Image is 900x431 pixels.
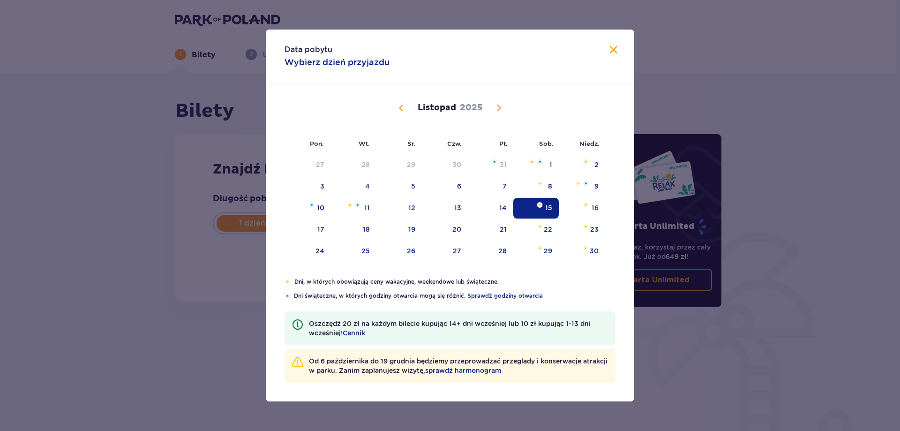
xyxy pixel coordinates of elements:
[355,202,360,208] img: Niebieska gwiazdka
[467,292,543,300] a: Sprawdź godziny otwarcia
[592,203,599,212] div: 16
[407,140,416,147] small: Śr.
[594,160,599,169] div: 2
[331,176,376,197] td: wtorek, 4 listopada 2025
[452,160,461,169] div: 30
[408,225,415,234] div: 19
[376,198,422,219] td: środa, 12 listopada 2025
[583,181,589,186] img: Niebieska gwiazdka
[537,181,543,186] img: Pomarańczowa gwiazdka
[590,246,599,256] div: 30
[331,241,376,262] td: wtorek, 25 listopada 2025
[376,176,422,197] td: środa, 5 listopada 2025
[408,203,415,212] div: 12
[361,160,370,169] div: 28
[343,328,365,338] a: Cennik
[583,202,589,208] img: Pomarańczowa gwiazdka
[285,279,291,285] img: Pomarańczowa gwiazdka
[529,159,535,165] img: Pomarańczowa gwiazdka
[548,181,552,191] div: 8
[559,219,605,240] td: niedziela, 23 listopada 2025
[499,140,508,147] small: Pt.
[545,203,552,212] div: 15
[315,246,324,256] div: 24
[513,219,559,240] td: sobota, 22 listopada 2025
[309,356,608,375] p: Od 6 października do 19 grudnia będziemy przeprowadzać przeglądy i konserwacje atrakcji w parku. ...
[608,45,619,56] button: Zamknij
[411,181,415,191] div: 5
[285,45,332,55] p: Data pobytu
[468,176,513,197] td: piątek, 7 listopada 2025
[316,160,324,169] div: 27
[365,181,370,191] div: 4
[460,102,482,113] p: 2025
[320,181,324,191] div: 3
[454,203,461,212] div: 13
[468,241,513,262] td: piątek, 28 listopada 2025
[544,225,552,234] div: 22
[559,241,605,262] td: niedziela, 30 listopada 2025
[500,225,507,234] div: 21
[294,292,615,300] p: Dni świąteczne, w których godziny otwarcia mogą się różnić.
[285,155,331,175] td: poniedziałek, 27 października 2025
[309,202,315,208] img: Niebieska gwiazdka
[407,160,415,169] div: 29
[498,246,507,256] div: 28
[513,198,559,219] td: Data zaznaczona. sobota, 15 listopada 2025
[537,224,543,229] img: Pomarańczowa gwiazdka
[331,219,376,240] td: wtorek, 18 listopada 2025
[331,155,376,175] td: wtorek, 28 października 2025
[468,155,513,175] td: piątek, 31 października 2025
[285,219,331,240] td: poniedziałek, 17 listopada 2025
[493,102,504,113] button: Następny miesiąc
[537,159,543,165] img: Niebieska gwiazdka
[285,198,331,219] td: poniedziałek, 10 listopada 2025
[422,176,468,197] td: czwartek, 6 listopada 2025
[285,293,290,299] img: Niebieska gwiazdka
[422,155,468,175] td: czwartek, 30 października 2025
[468,219,513,240] td: piątek, 21 listopada 2025
[583,159,589,165] img: Pomarańczowa gwiazdka
[317,203,324,212] div: 10
[285,176,331,197] td: poniedziałek, 3 listopada 2025
[452,225,461,234] div: 20
[513,176,559,197] td: sobota, 8 listopada 2025
[513,241,559,262] td: sobota, 29 listopada 2025
[376,241,422,262] td: środa, 26 listopada 2025
[579,140,600,147] small: Niedz.
[590,225,599,234] div: 23
[594,181,599,191] div: 9
[331,198,376,219] td: wtorek, 11 listopada 2025
[418,102,456,113] p: Listopad
[310,140,324,147] small: Pon.
[425,366,501,375] a: sprawdź harmonogram
[559,198,605,219] td: niedziela, 16 listopada 2025
[549,160,552,169] div: 1
[457,181,461,191] div: 6
[492,159,497,165] img: Niebieska gwiazdka
[447,140,462,147] small: Czw.
[309,319,608,338] p: Oszczędź 20 zł na każdym bilecie kupując 14+ dni wcześniej lub 10 zł kupując 1-13 dni wcześniej!
[407,246,415,256] div: 26
[575,181,581,186] img: Pomarańczowa gwiazdka
[544,246,552,256] div: 29
[583,245,589,251] img: Pomarańczowa gwiazdka
[294,278,615,286] p: Dni, w których obowiązują ceny wakacyjne, weekendowe lub świąteczne.
[285,241,331,262] td: poniedziałek, 24 listopada 2025
[347,202,353,208] img: Pomarańczowa gwiazdka
[317,225,324,234] div: 17
[422,219,468,240] td: czwartek, 20 listopada 2025
[499,203,507,212] div: 14
[559,176,605,197] td: niedziela, 9 listopada 2025
[359,140,370,147] small: Wt.
[513,155,559,175] td: sobota, 1 listopada 2025
[285,57,390,68] p: Wybierz dzień przyjazdu
[363,225,370,234] div: 18
[453,246,461,256] div: 27
[500,160,507,169] div: 31
[559,155,605,175] td: niedziela, 2 listopada 2025
[364,203,370,212] div: 11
